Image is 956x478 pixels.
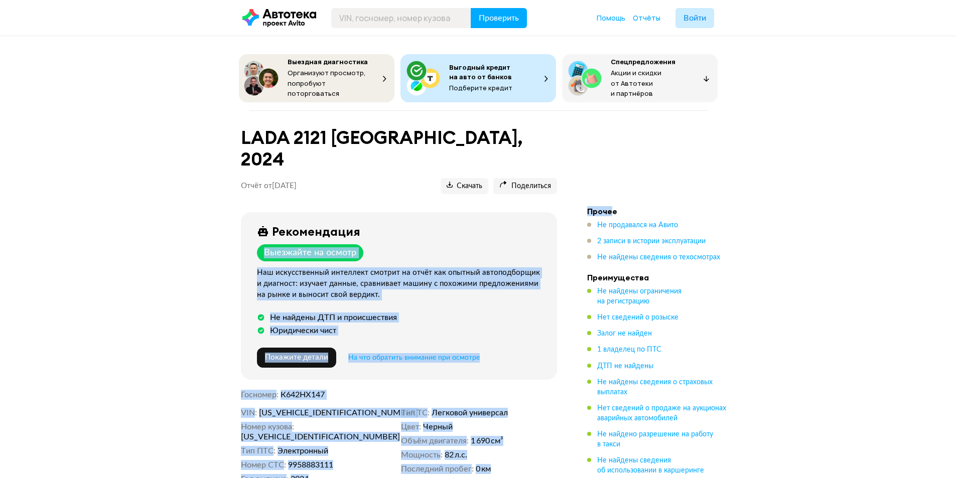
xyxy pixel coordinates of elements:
[241,432,356,442] span: [US_VEHICLE_IDENTIFICATION_NUMBER]
[597,346,661,353] span: 1 владелец по ПТС
[241,422,294,432] dt: Номер кузова
[241,408,257,418] dt: VIN
[471,8,527,28] button: Проверить
[241,127,557,170] h1: LADA 2121 [GEOGRAPHIC_DATA], 2024
[281,391,325,399] span: К642НХ147
[241,446,276,456] dt: Тип ПТС
[241,460,286,470] dt: Номер СТС
[401,450,443,460] dt: Мощность
[597,457,704,474] span: Не найдены сведения об использовании в каршеринге
[684,14,706,22] span: Войти
[597,13,625,23] a: Помощь
[348,354,480,361] span: На что обратить внимание при осмотре
[432,408,508,418] span: Легковой универсал
[597,330,652,337] span: Залог не найден
[675,8,714,28] button: Войти
[288,57,368,66] span: Выездная диагностика
[278,446,328,456] span: Электронный
[479,14,519,22] span: Проверить
[241,390,279,400] dt: Госномер
[476,464,491,474] span: 0 км
[499,182,551,191] span: Поделиться
[597,238,706,245] span: 2 записи в истории эксплуатации
[597,288,681,305] span: Не найдены ограничения на регистрацию
[401,422,421,432] dt: Цвет
[257,348,336,368] button: Покажите детали
[445,450,467,460] span: 82 л.с.
[562,54,718,102] button: СпецпредложенияАкции и скидки от Автотеки и партнёров
[257,267,545,300] div: Наш искусственный интеллект смотрит на отчёт как опытный автоподборщик и диагност: изучает данные...
[265,354,328,361] span: Покажите детали
[633,13,660,23] a: Отчёты
[587,272,728,282] h4: Преимущества
[401,464,474,474] dt: Последний пробег
[597,363,653,370] span: ДТП не найдены
[597,405,726,422] span: Нет сведений о продаже на аукционах аварийных автомобилей
[239,54,394,102] button: Выездная диагностикаОрганизуют просмотр, попробуют поторговаться
[288,68,366,98] span: Организуют просмотр, попробуют поторговаться
[611,57,675,66] span: Спецпредложения
[597,254,720,261] span: Не найдены сведения о техосмотрах
[471,436,503,446] span: 1 690 см³
[597,222,678,229] span: Не продавался на Авито
[264,247,356,258] div: Выезжайте на осмотр
[441,178,488,194] button: Скачать
[401,408,430,418] dt: Тип ТС
[272,224,360,238] div: Рекомендация
[270,312,397,323] div: Не найдены ДТП и происшествия
[597,379,713,396] span: Не найдены сведения о страховых выплатах
[611,68,661,98] span: Акции и скидки от Автотеки и партнёров
[449,63,512,81] span: Выгодный кредит на авто от банков
[493,178,557,194] button: Поделиться
[270,326,336,336] div: Юридически чист
[423,422,453,432] span: Черный
[331,8,471,28] input: VIN, госномер, номер кузова
[401,436,469,446] dt: Объём двигателя
[400,54,556,102] button: Выгодный кредит на авто от банковПодберите кредит
[587,206,728,216] h4: Прочее
[597,431,713,448] span: Не найдено разрешение на работу в такси
[597,314,678,321] span: Нет сведений о розыске
[259,408,374,418] span: [US_VEHICLE_IDENTIFICATION_NUMBER]
[288,460,333,470] span: 9958883111
[449,83,512,92] span: Подберите кредит
[241,181,297,191] p: Отчёт от [DATE]
[447,182,482,191] span: Скачать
